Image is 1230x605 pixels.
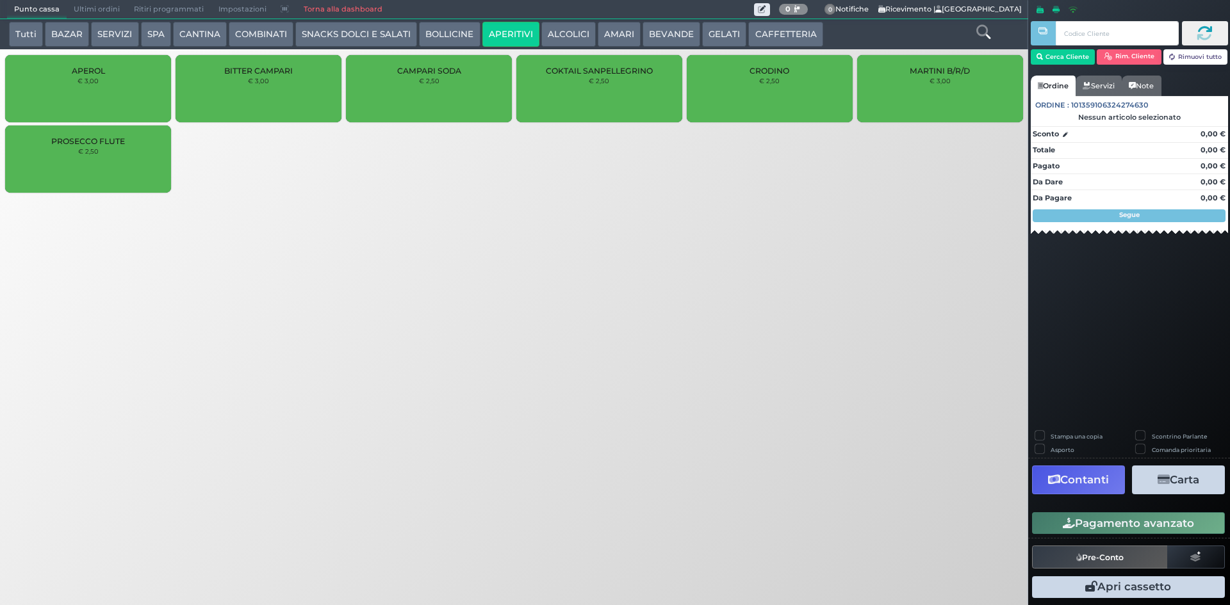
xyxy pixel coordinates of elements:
span: Ordine : [1035,100,1069,111]
strong: Da Dare [1033,177,1063,186]
button: Carta [1132,465,1225,494]
small: € 3,00 [78,77,99,85]
small: € 2,50 [589,77,609,85]
label: Asporto [1051,446,1074,454]
input: Codice Cliente [1056,21,1178,45]
button: Pagamento avanzato [1032,512,1225,534]
button: Apri cassetto [1032,576,1225,598]
span: Punto cassa [7,1,67,19]
strong: 0,00 € [1201,129,1226,138]
a: Ordine [1031,76,1076,96]
button: Tutti [9,22,43,47]
span: Impostazioni [211,1,274,19]
span: Ultimi ordini [67,1,127,19]
span: 101359106324274630 [1071,100,1149,111]
strong: Segue [1119,211,1140,219]
button: CANTINA [173,22,227,47]
span: CAMPARI SODA [397,66,461,76]
small: € 3,00 [930,77,951,85]
strong: 0,00 € [1201,177,1226,186]
button: CAFFETTERIA [748,22,823,47]
span: CRODINO [750,66,789,76]
button: COMBINATI [229,22,293,47]
label: Stampa una copia [1051,432,1103,440]
label: Comanda prioritaria [1152,446,1211,454]
strong: 0,00 € [1201,161,1226,170]
span: 0 [824,4,836,15]
small: € 2,50 [78,147,99,155]
strong: Pagato [1033,161,1060,170]
button: BEVANDE [643,22,700,47]
label: Scontrino Parlante [1152,432,1207,440]
b: 0 [785,4,791,13]
span: PROSECCO FLUTE [51,136,125,146]
span: COKTAIL SANPELLEGRINO [546,66,653,76]
span: APEROL [72,66,105,76]
span: BITTER CAMPARI [224,66,293,76]
strong: Sconto [1033,129,1059,140]
button: Contanti [1032,465,1125,494]
button: Pre-Conto [1032,545,1168,569]
strong: Totale [1033,145,1055,154]
span: Ritiri programmati [127,1,211,19]
button: Cerca Cliente [1031,49,1095,65]
button: SERVIZI [91,22,138,47]
a: Torna alla dashboard [296,1,389,19]
small: € 2,50 [759,77,780,85]
div: Nessun articolo selezionato [1031,113,1228,122]
button: Rimuovi tutto [1163,49,1228,65]
button: GELATI [702,22,746,47]
button: APERITIVI [482,22,539,47]
button: SPA [141,22,171,47]
button: ALCOLICI [541,22,596,47]
button: SNACKS DOLCI E SALATI [295,22,417,47]
a: Note [1122,76,1161,96]
button: AMARI [598,22,641,47]
button: BOLLICINE [419,22,480,47]
strong: Da Pagare [1033,193,1072,202]
span: MARTINI B/R/D [910,66,970,76]
strong: 0,00 € [1201,145,1226,154]
strong: 0,00 € [1201,193,1226,202]
button: BAZAR [45,22,89,47]
small: € 2,50 [419,77,439,85]
a: Servizi [1076,76,1122,96]
button: Rim. Cliente [1097,49,1161,65]
small: € 3,00 [248,77,269,85]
